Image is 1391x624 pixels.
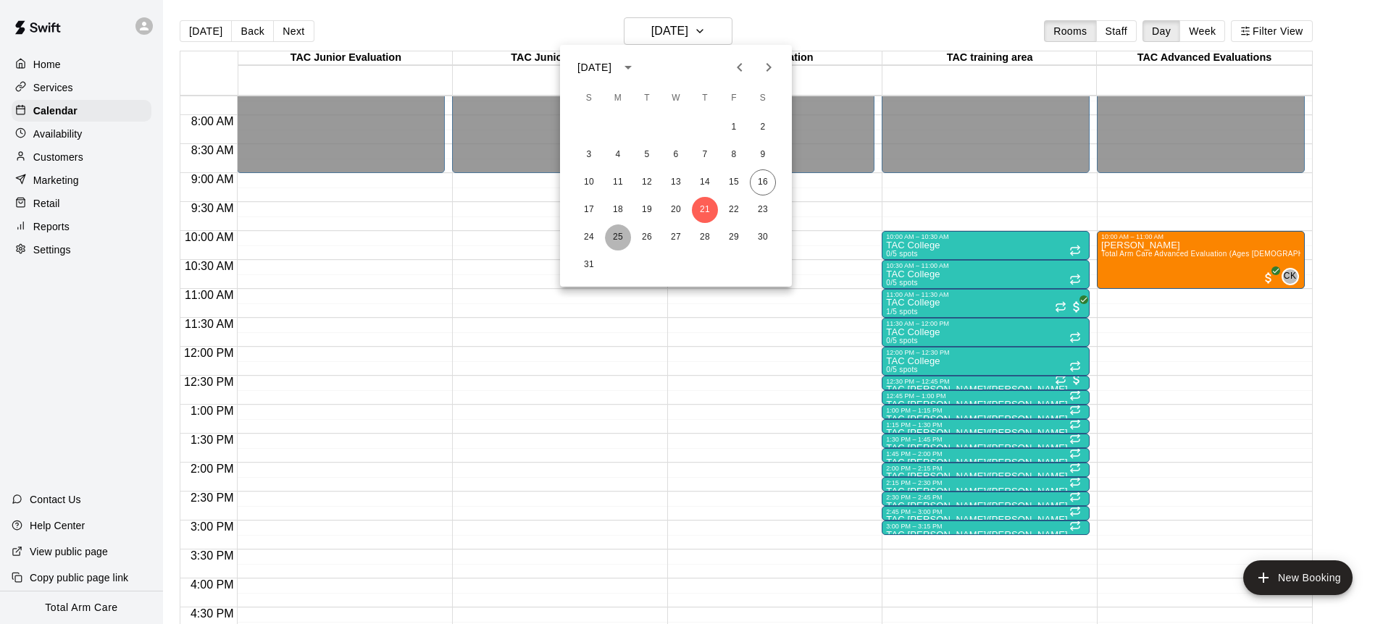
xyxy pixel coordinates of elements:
button: 31 [576,252,602,278]
button: 17 [576,197,602,223]
span: Thursday [692,84,718,113]
button: Next month [754,53,783,82]
span: Tuesday [634,84,660,113]
button: 22 [721,197,747,223]
button: 28 [692,224,718,250]
button: 13 [663,169,689,195]
button: 11 [605,169,631,195]
div: [DATE] [577,60,611,75]
button: 4 [605,142,631,168]
button: calendar view is open, switch to year view [616,55,640,80]
button: 24 [576,224,602,250]
button: 18 [605,197,631,223]
button: 6 [663,142,689,168]
button: 26 [634,224,660,250]
span: Monday [605,84,631,113]
button: 5 [634,142,660,168]
button: 29 [721,224,747,250]
button: 25 [605,224,631,250]
button: 21 [692,197,718,223]
button: 12 [634,169,660,195]
button: 10 [576,169,602,195]
button: 8 [721,142,747,168]
button: 16 [750,169,776,195]
button: 9 [750,142,776,168]
button: 14 [692,169,718,195]
button: Previous month [725,53,754,82]
button: 20 [663,197,689,223]
button: 23 [750,197,776,223]
button: 7 [692,142,718,168]
button: 2 [750,114,776,140]
button: 27 [663,224,689,250]
span: Wednesday [663,84,689,113]
span: Friday [721,84,747,113]
button: 15 [721,169,747,195]
span: Saturday [750,84,776,113]
button: 30 [750,224,776,250]
button: 1 [721,114,747,140]
button: 3 [576,142,602,168]
button: 19 [634,197,660,223]
span: Sunday [576,84,602,113]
